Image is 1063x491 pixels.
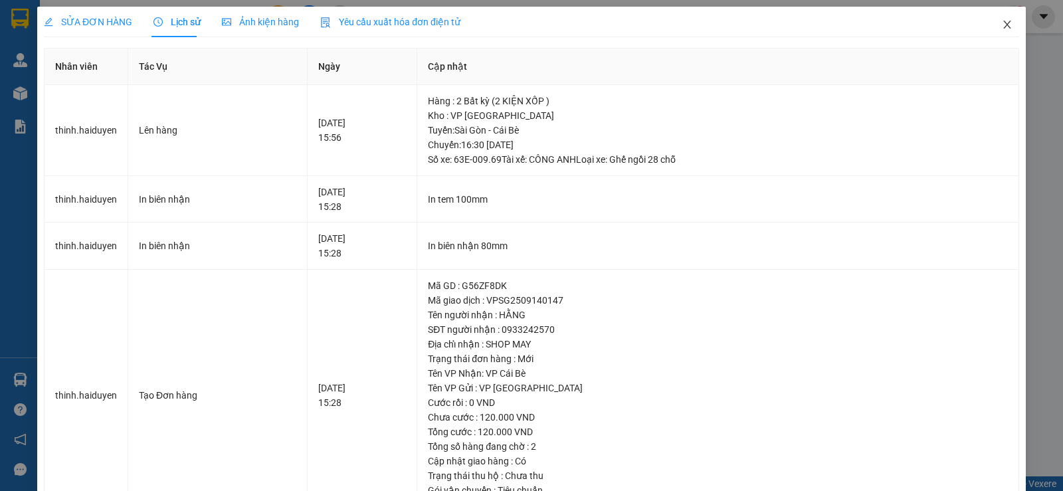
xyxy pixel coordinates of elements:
[428,108,1008,123] div: Kho : VP [GEOGRAPHIC_DATA]
[222,17,299,27] span: Ảnh kiện hàng
[428,293,1008,308] div: Mã giao dịch : VPSG2509140147
[428,239,1008,253] div: In biên nhận 80mm
[139,192,296,207] div: In biên nhận
[428,94,1008,108] div: Hàng : 2 Bất kỳ (2 KIỆN XỐP )
[428,395,1008,410] div: Cước rồi : 0 VND
[428,123,1008,167] div: Tuyến : Sài Gòn - Cái Bè Chuyến: 16:30 [DATE] Số xe: 63E-009.69 Tài xế: CÔNG ANH Loại xe: Ghế ngồ...
[428,410,1008,425] div: Chưa cước : 120.000 VND
[428,351,1008,366] div: Trạng thái đơn hàng : Mới
[428,454,1008,468] div: Cập nhật giao hàng : Có
[153,17,163,27] span: clock-circle
[45,223,128,270] td: thinh.haiduyen
[1002,19,1013,30] span: close
[318,231,406,260] div: [DATE] 15:28
[308,49,417,85] th: Ngày
[318,116,406,145] div: [DATE] 15:56
[428,322,1008,337] div: SĐT người nhận : 0933242570
[153,17,201,27] span: Lịch sử
[45,49,128,85] th: Nhân viên
[139,239,296,253] div: In biên nhận
[428,425,1008,439] div: Tổng cước : 120.000 VND
[428,381,1008,395] div: Tên VP Gửi : VP [GEOGRAPHIC_DATA]
[320,17,460,27] span: Yêu cầu xuất hóa đơn điện tử
[989,7,1026,44] button: Close
[128,49,308,85] th: Tác Vụ
[45,176,128,223] td: thinh.haiduyen
[428,192,1008,207] div: In tem 100mm
[45,85,128,176] td: thinh.haiduyen
[428,278,1008,293] div: Mã GD : G56ZF8DK
[222,17,231,27] span: picture
[428,468,1008,483] div: Trạng thái thu hộ : Chưa thu
[428,308,1008,322] div: Tên người nhận : HẰNG
[139,123,296,138] div: Lên hàng
[44,17,53,27] span: edit
[428,366,1008,381] div: Tên VP Nhận: VP Cái Bè
[139,388,296,403] div: Tạo Đơn hàng
[318,381,406,410] div: [DATE] 15:28
[320,17,331,28] img: icon
[44,17,132,27] span: SỬA ĐƠN HÀNG
[428,337,1008,351] div: Địa chỉ nhận : SHOP MAY
[428,439,1008,454] div: Tổng số hàng đang chờ : 2
[417,49,1019,85] th: Cập nhật
[318,185,406,214] div: [DATE] 15:28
